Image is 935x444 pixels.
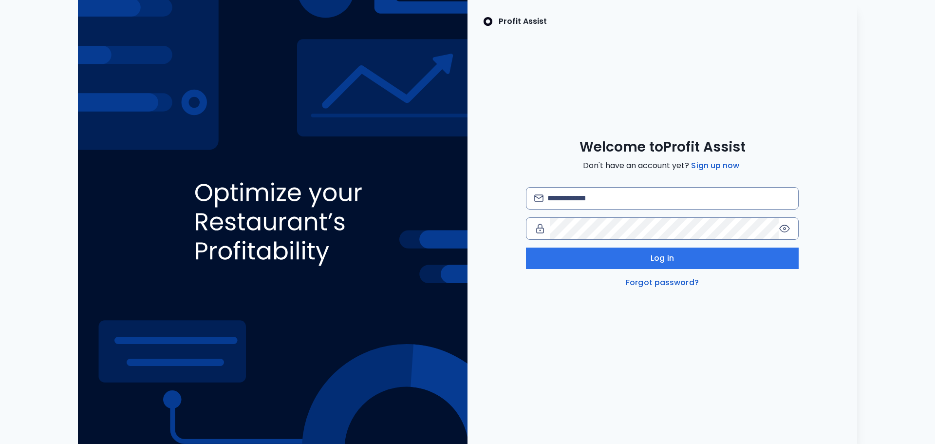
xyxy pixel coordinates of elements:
[526,248,799,269] button: Log in
[580,138,746,156] span: Welcome to Profit Assist
[651,252,674,264] span: Log in
[499,16,547,27] p: Profit Assist
[534,194,543,202] img: email
[689,160,741,172] a: Sign up now
[483,16,493,27] img: SpotOn Logo
[624,277,701,289] a: Forgot password?
[583,160,741,172] span: Don't have an account yet?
